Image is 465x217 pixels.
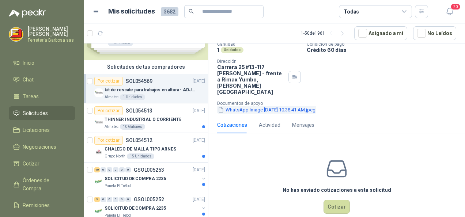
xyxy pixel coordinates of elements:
[217,42,301,47] p: Cantidad
[217,106,316,114] button: WhatsApp Image [DATE] 10.38.41 AM.jpeg
[105,183,131,189] p: Panela El Trébol
[193,167,205,174] p: [DATE]
[301,27,348,39] div: 1 - 50 de 1961
[443,5,456,18] button: 20
[217,59,286,64] p: Dirección
[9,56,75,70] a: Inicio
[94,106,123,115] div: Por cotizar
[193,107,205,114] p: [DATE]
[126,138,152,143] p: SOL054512
[120,124,145,130] div: 10 Galones
[9,198,75,212] a: Remisiones
[107,167,112,172] div: 0
[105,94,118,100] p: Almatec
[125,197,131,202] div: 0
[193,137,205,144] p: [DATE]
[28,38,75,42] p: Ferretería Barbosa sas
[307,47,462,53] p: Crédito 60 días
[101,197,106,202] div: 0
[23,201,50,209] span: Remisiones
[120,94,145,100] div: 1 Unidades
[221,47,243,53] div: Unidades
[23,160,39,168] span: Cotizar
[23,92,39,100] span: Tareas
[105,175,166,182] p: SOLICITUD DE COMPRA 2236
[84,74,208,103] a: Por cotizarSOL054569[DATE] Company Logokit de rescate para trabajos en altura - ADJUNTAR FICHA TE...
[23,143,56,151] span: Negociaciones
[9,157,75,171] a: Cotizar
[193,78,205,85] p: [DATE]
[94,165,207,189] a: 10 0 0 0 0 0 GSOL005253[DATE] Company LogoSOLICITUD DE COMPRA 2236Panela El Trébol
[84,133,208,163] a: Por cotizarSOL054512[DATE] Company LogoCHALECO DE MALLA TIPO ARNESGrupo North15 Unidades
[344,8,359,16] div: Todas
[94,207,103,216] img: Company Logo
[84,60,208,74] div: Solicitudes de tus compradores
[23,59,34,67] span: Inicio
[134,197,164,202] p: GSOL005252
[94,148,103,156] img: Company Logo
[113,197,118,202] div: 0
[94,177,103,186] img: Company Logo
[107,197,112,202] div: 0
[217,121,247,129] div: Cotizaciones
[125,167,131,172] div: 0
[9,9,46,18] img: Logo peakr
[9,140,75,154] a: Negociaciones
[105,205,166,212] p: SOLICITUD DE COMPRA 2235
[94,136,123,145] div: Por cotizar
[23,176,68,193] span: Órdenes de Compra
[134,167,164,172] p: GSOL005253
[217,101,462,106] p: Documentos de apoyo
[307,42,462,47] p: Condición de pago
[94,77,123,85] div: Por cotizar
[105,116,181,123] p: THINNER INDUSTRIAL O CORRIENTE
[217,64,286,95] p: Carrera 25 #13-117 [PERSON_NAME] - frente a Rimax Yumbo , [PERSON_NAME][GEOGRAPHIC_DATA]
[113,167,118,172] div: 0
[9,73,75,87] a: Chat
[119,197,125,202] div: 0
[108,6,155,17] h1: Mis solicitudes
[161,7,178,16] span: 3682
[84,103,208,133] a: Por cotizarSOL054513[DATE] Company LogoTHINNER INDUSTRIAL O CORRIENTEAlmatec10 Galones
[9,106,75,120] a: Solicitudes
[23,126,50,134] span: Licitaciones
[9,123,75,137] a: Licitaciones
[94,197,100,202] div: 3
[9,174,75,195] a: Órdenes de Compra
[105,146,176,153] p: CHALECO DE MALLA TIPO ARNES
[23,76,34,84] span: Chat
[105,124,118,130] p: Almatec
[292,121,314,129] div: Mensajes
[217,47,219,53] p: 1
[105,87,196,94] p: kit de rescate para trabajos en altura - ADJUNTAR FICHA TECNICA
[28,26,75,37] p: [PERSON_NAME] [PERSON_NAME]
[413,26,456,40] button: No Leídos
[354,26,407,40] button: Asignado a mi
[94,118,103,127] img: Company Logo
[189,9,194,14] span: search
[105,153,125,159] p: Grupo North
[94,167,100,172] div: 10
[126,79,152,84] p: SOL054569
[450,3,461,10] span: 20
[193,196,205,203] p: [DATE]
[127,153,154,159] div: 15 Unidades
[324,200,350,214] button: Cotizar
[101,167,106,172] div: 0
[119,167,125,172] div: 0
[126,108,152,113] p: SOL054513
[23,109,48,117] span: Solicitudes
[9,27,23,41] img: Company Logo
[94,88,103,97] img: Company Logo
[259,121,280,129] div: Actividad
[9,90,75,103] a: Tareas
[283,186,391,194] h3: No has enviado cotizaciones a esta solicitud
